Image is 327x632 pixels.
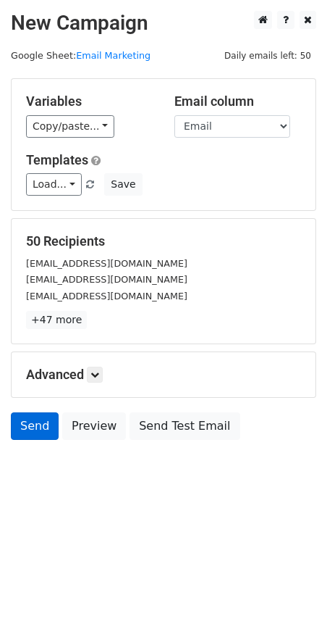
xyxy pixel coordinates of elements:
a: Copy/paste... [26,115,114,138]
a: Daily emails left: 50 [219,50,316,61]
a: Preview [62,412,126,440]
h5: Advanced [26,367,301,383]
small: [EMAIL_ADDRESS][DOMAIN_NAME] [26,291,187,302]
h2: New Campaign [11,11,316,36]
a: +47 more [26,311,87,329]
a: Templates [26,152,88,167]
small: [EMAIL_ADDRESS][DOMAIN_NAME] [26,274,187,285]
h5: Email column [174,93,301,109]
iframe: Chat Widget [255,562,327,632]
a: Load... [26,173,82,196]
span: Daily emails left: 50 [219,48,316,64]
a: Email Marketing [76,50,150,61]
h5: 50 Recipients [26,233,301,249]
h5: Variables [26,93,153,109]
a: Send [11,412,59,440]
small: [EMAIL_ADDRESS][DOMAIN_NAME] [26,258,187,269]
a: Send Test Email [129,412,239,440]
small: Google Sheet: [11,50,150,61]
button: Save [104,173,142,196]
